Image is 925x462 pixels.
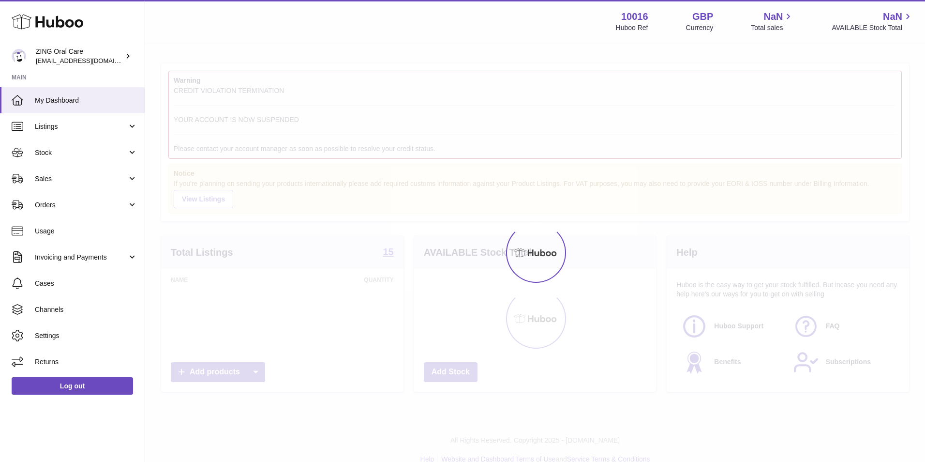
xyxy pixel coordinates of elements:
[621,10,648,23] strong: 10016
[616,23,648,32] div: Huboo Ref
[35,279,137,288] span: Cases
[35,122,127,131] span: Listings
[12,377,133,395] a: Log out
[751,10,794,32] a: NaN Total sales
[35,305,137,314] span: Channels
[692,10,713,23] strong: GBP
[35,148,127,157] span: Stock
[751,23,794,32] span: Total sales
[35,331,137,340] span: Settings
[35,96,137,105] span: My Dashboard
[35,357,137,367] span: Returns
[686,23,714,32] div: Currency
[36,47,123,65] div: ZING Oral Care
[35,174,127,184] span: Sales
[832,10,913,32] a: NaN AVAILABLE Stock Total
[12,49,26,63] img: internalAdmin-10016@internal.huboo.com
[35,227,137,236] span: Usage
[35,200,127,210] span: Orders
[36,57,142,64] span: [EMAIL_ADDRESS][DOMAIN_NAME]
[883,10,902,23] span: NaN
[832,23,913,32] span: AVAILABLE Stock Total
[35,253,127,262] span: Invoicing and Payments
[763,10,783,23] span: NaN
